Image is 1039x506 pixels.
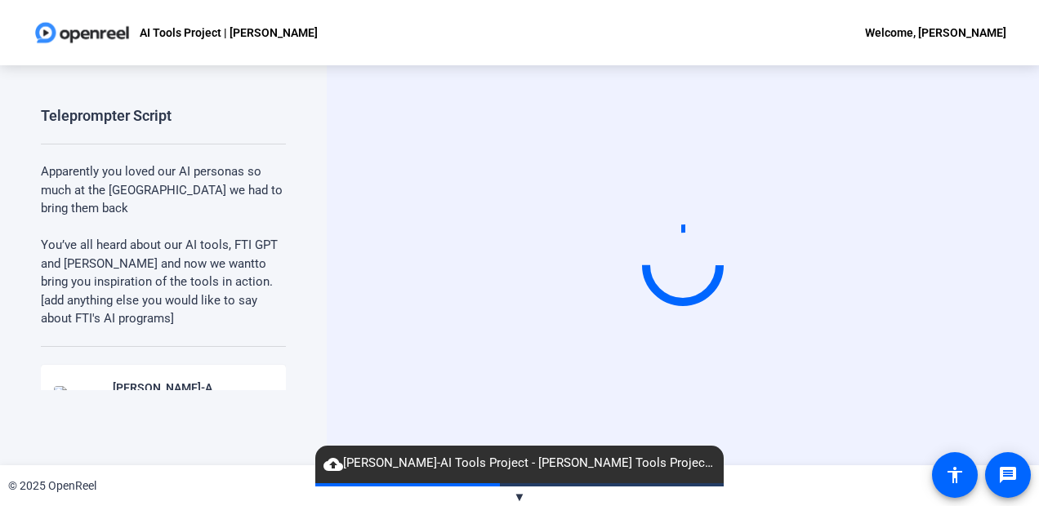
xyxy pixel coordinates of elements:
mat-icon: message [998,465,1018,485]
img: OpenReel logo [33,16,132,49]
p: AI Tools Project | [PERSON_NAME] [140,23,318,42]
span: ▼ [514,490,526,504]
div: [PERSON_NAME]-AI Tools Project - [PERSON_NAME] Tools Project - [PERSON_NAME]-1756234250958-webcam [113,378,222,397]
p: You’ve all heard about our AI tools, FTI GPT and [PERSON_NAME] and now we w to bring you inspirat... [41,236,286,328]
span: ant [238,256,255,271]
span: [PERSON_NAME]-AI Tools Project - [PERSON_NAME] Tools Project - [PERSON_NAME]-1756234287951-webcam [315,454,724,473]
div: © 2025 OpenReel [8,477,96,495]
img: thumb-nail [54,386,102,419]
div: Teleprompter Script [41,106,172,126]
div: Welcome, [PERSON_NAME] [865,23,1006,42]
mat-icon: accessibility [945,465,965,485]
mat-icon: cloud_upload [323,455,343,474]
p: Apparently you loved our AI personas so much at the [GEOGRAPHIC_DATA] we had to bring them back [41,162,286,218]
